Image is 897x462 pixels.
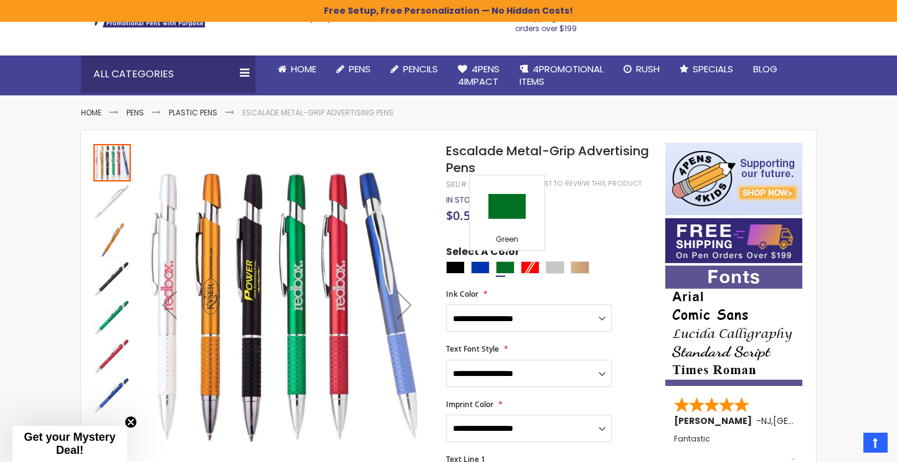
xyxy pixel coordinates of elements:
[93,299,131,336] img: Escalade Metal-Grip Advertising Pens
[145,161,429,446] img: Escalade Metal-Grip Advertising Pens
[546,261,564,274] div: Silver
[636,62,660,75] span: Rush
[81,107,102,118] a: Home
[24,431,115,456] span: Get your Mystery Deal!
[446,142,649,176] span: Escalade Metal-Grip Advertising Pens
[674,415,756,427] span: [PERSON_NAME]
[520,62,604,88] span: 4PROMOTIONAL ITEMS
[614,55,670,83] a: Rush
[125,416,137,428] button: Close teaser
[448,55,510,96] a: 4Pens4impact
[756,415,865,427] span: - ,
[93,143,132,181] div: Escalade Metal-Grip Advertising Pens
[126,107,144,118] a: Pens
[349,62,371,75] span: Pens
[446,261,465,274] div: Black
[169,107,217,118] a: Plastic Pens
[446,195,480,205] span: In stock
[473,234,541,247] div: Green
[93,376,131,413] img: Escalade Metal-Grip Advertising Pens
[93,259,132,297] div: Escalade Metal-Grip Advertising Pens
[863,433,888,453] a: Top
[446,195,480,205] div: Availability
[743,55,787,83] a: Blog
[446,245,520,262] span: Select A Color
[665,266,802,386] img: font-personalization-examples
[403,62,438,75] span: Pencils
[242,108,394,118] li: Escalade Metal-Grip Advertising Pens
[446,399,493,410] span: Imprint Color
[291,62,316,75] span: Home
[761,415,771,427] span: NJ
[268,55,326,83] a: Home
[674,435,795,461] div: Fantastic
[446,289,478,299] span: Ink Color
[81,55,255,93] div: All Categories
[496,261,515,274] div: Green
[93,221,131,259] img: Escalade Metal-Grip Advertising Pens
[93,220,132,259] div: Escalade Metal-Grip Advertising Pens
[93,181,132,220] div: Escalade Metal-Grip Advertising Pens
[458,62,500,88] span: 4Pens 4impact
[381,55,448,83] a: Pencils
[693,62,733,75] span: Specials
[446,207,477,224] span: $0.52
[12,426,127,462] div: Get your Mystery Deal!Close teaser
[510,55,614,96] a: 4PROMOTIONALITEMS
[753,62,777,75] span: Blog
[511,179,642,188] a: Be the first to review this product
[471,261,490,274] div: Blue
[93,375,131,413] div: Escalade Metal-Grip Advertising Pens
[665,218,802,263] img: Free shipping on orders over $199
[93,336,132,375] div: Escalade Metal-Grip Advertising Pens
[326,55,381,83] a: Pens
[93,260,131,297] img: Escalade Metal-Grip Advertising Pens
[93,337,131,375] img: Escalade Metal-Grip Advertising Pens
[571,261,589,274] div: Copper
[665,143,802,215] img: 4pens 4 kids
[446,344,499,354] span: Text Font Style
[446,179,469,190] strong: SKU
[773,415,865,427] span: [GEOGRAPHIC_DATA]
[670,55,743,83] a: Specials
[93,297,132,336] div: Escalade Metal-Grip Advertising Pens
[93,183,131,220] img: Escalade Metal-Grip Advertising Pens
